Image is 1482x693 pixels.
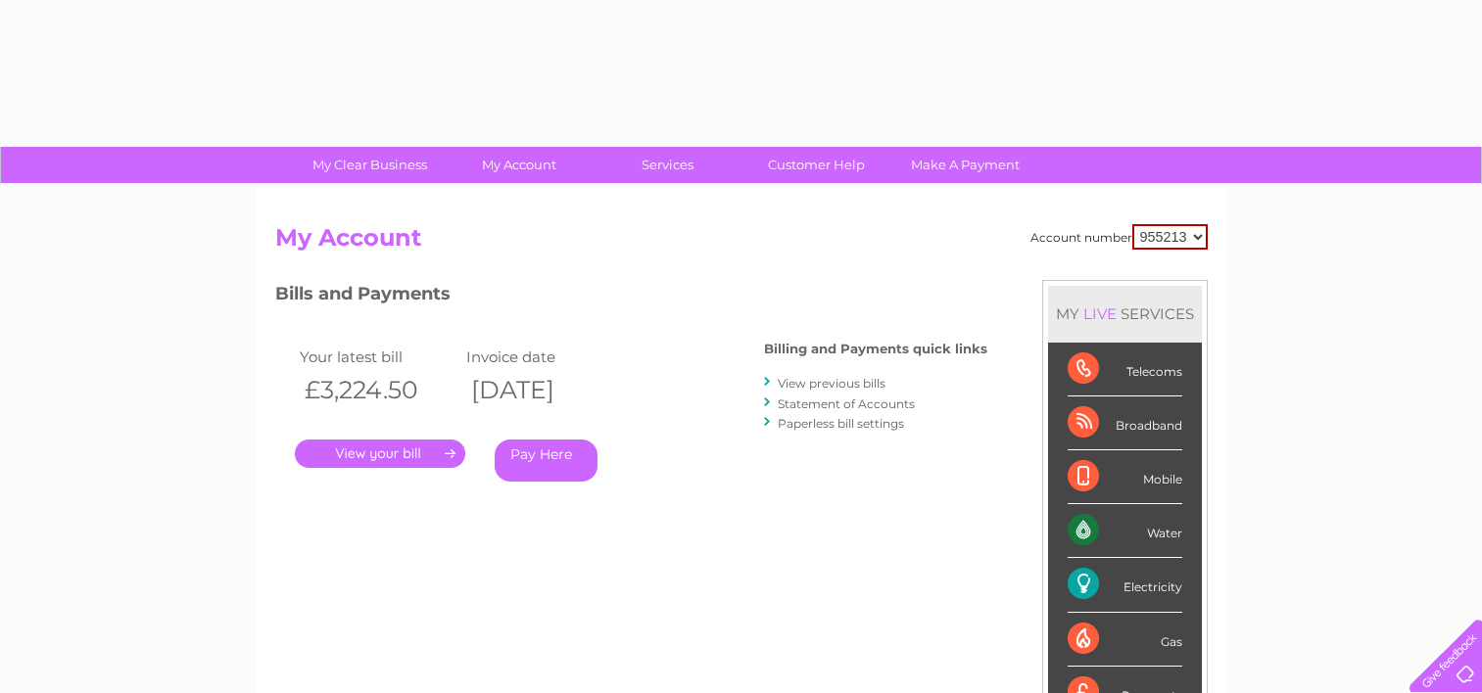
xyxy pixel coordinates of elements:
[289,147,451,183] a: My Clear Business
[736,147,897,183] a: Customer Help
[1068,450,1182,504] div: Mobile
[1068,396,1182,450] div: Broadband
[778,416,904,431] a: Paperless bill settings
[587,147,748,183] a: Services
[778,396,915,411] a: Statement of Accounts
[1068,613,1182,667] div: Gas
[1068,343,1182,396] div: Telecoms
[461,344,628,370] td: Invoice date
[461,370,628,410] th: [DATE]
[295,344,461,370] td: Your latest bill
[1068,558,1182,612] div: Electricity
[1079,304,1121,323] div: LIVE
[778,376,885,391] a: View previous bills
[275,224,1208,261] h2: My Account
[495,439,598,482] a: Pay Here
[275,280,987,314] h3: Bills and Payments
[295,370,461,410] th: £3,224.50
[438,147,599,183] a: My Account
[295,439,465,468] a: .
[1048,286,1202,342] div: MY SERVICES
[884,147,1046,183] a: Make A Payment
[1068,504,1182,558] div: Water
[764,342,987,356] h4: Billing and Payments quick links
[1030,224,1208,250] div: Account number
